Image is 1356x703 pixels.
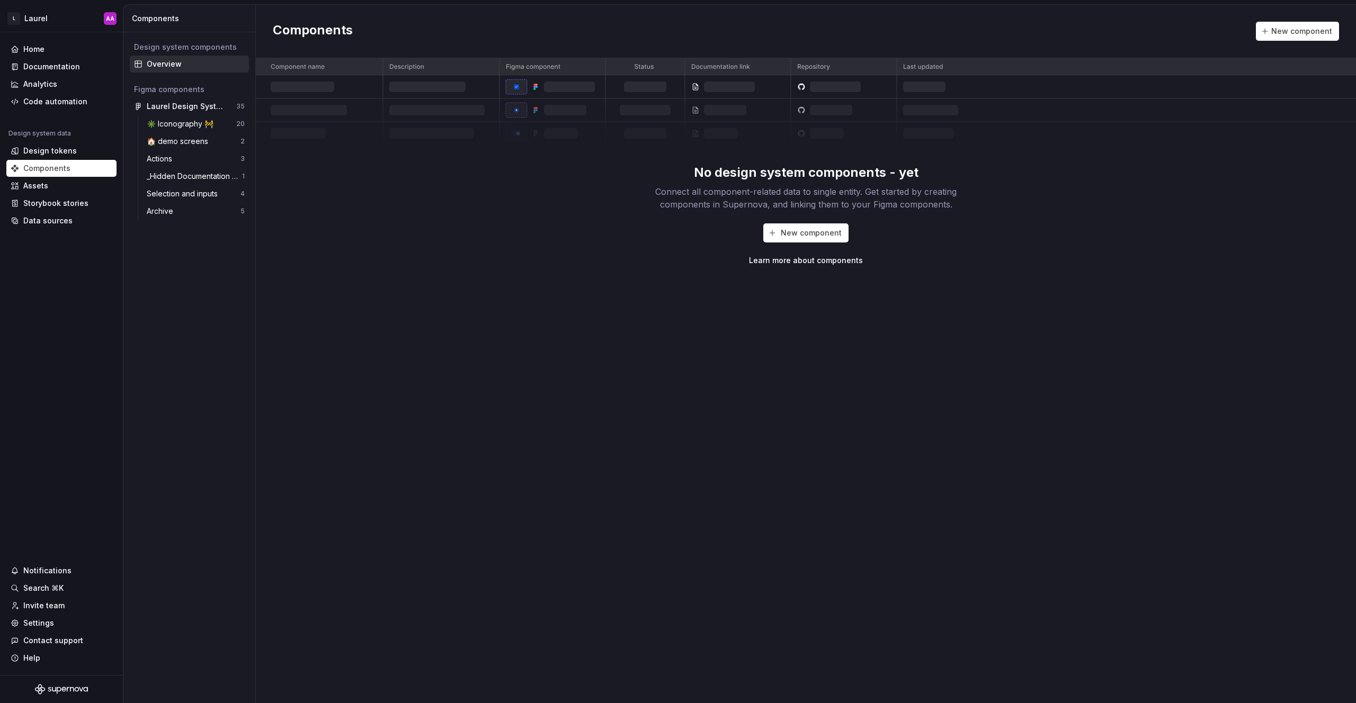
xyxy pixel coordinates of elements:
[6,41,117,58] a: Home
[23,44,44,55] div: Home
[8,129,71,138] div: Design system data
[23,96,87,107] div: Code automation
[23,215,73,226] div: Data sources
[130,98,249,115] a: Laurel Design System35
[6,212,117,229] a: Data sources
[240,207,245,215] div: 5
[6,93,117,110] a: Code automation
[273,22,353,41] h2: Components
[23,653,40,663] div: Help
[23,618,54,628] div: Settings
[147,188,222,199] div: Selection and inputs
[763,223,849,242] button: New component
[23,565,72,576] div: Notifications
[242,172,245,181] div: 1
[6,142,117,159] a: Design tokens
[23,181,48,191] div: Assets
[236,102,245,111] div: 35
[147,59,245,69] div: Overview
[106,14,114,23] div: AA
[7,12,20,25] div: L
[142,203,249,220] a: Archive5
[23,583,64,593] div: Search ⌘K
[240,137,245,146] div: 2
[142,150,249,167] a: Actions3
[134,42,245,52] div: Design system components
[142,168,249,185] a: _Hidden Documentation Components1
[23,635,83,646] div: Contact support
[147,101,226,112] div: Laurel Design System
[23,163,70,174] div: Components
[23,79,57,89] div: Analytics
[2,7,121,30] button: LLaurelAA
[142,133,249,150] a: 🏠 demo screens2
[6,160,117,177] a: Components
[240,155,245,163] div: 3
[147,171,242,182] div: _Hidden Documentation Components
[6,177,117,194] a: Assets
[6,597,117,614] a: Invite team
[142,185,249,202] a: Selection and inputs4
[23,146,77,156] div: Design tokens
[24,13,48,24] div: Laurel
[6,562,117,579] button: Notifications
[6,632,117,649] button: Contact support
[23,61,80,72] div: Documentation
[147,119,218,129] div: ✳️ Iconography 🚧
[132,13,251,24] div: Components
[6,58,117,75] a: Documentation
[147,154,176,164] div: Actions
[23,600,65,611] div: Invite team
[147,136,212,147] div: 🏠 demo screens
[6,650,117,666] button: Help
[130,56,249,73] a: Overview
[1256,22,1339,41] button: New component
[781,228,842,238] span: New component
[35,684,88,695] svg: Supernova Logo
[694,164,918,181] div: No design system components - yet
[637,185,976,211] div: Connect all component-related data to single entity. Get started by creating components in Supern...
[240,190,245,198] div: 4
[6,76,117,93] a: Analytics
[23,198,88,209] div: Storybook stories
[236,120,245,128] div: 20
[6,615,117,632] a: Settings
[749,255,863,266] a: Learn more about components
[6,195,117,212] a: Storybook stories
[147,206,177,217] div: Archive
[142,115,249,132] a: ✳️ Iconography 🚧20
[134,84,245,95] div: Figma components
[6,580,117,597] button: Search ⌘K
[1271,26,1332,37] span: New component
